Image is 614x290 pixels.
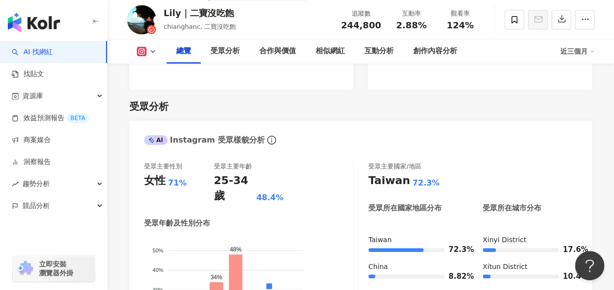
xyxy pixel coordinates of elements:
[129,100,169,113] div: 受眾分析
[144,162,182,171] div: 受眾主要性別
[152,247,163,253] tspan: 50%
[483,235,577,245] div: Xinyi District
[168,178,187,188] div: 71%
[575,251,604,280] iframe: Help Scout Beacon - Open
[144,173,166,188] div: 女性
[22,195,50,217] span: 競品分析
[560,43,594,59] div: 近三個月
[266,134,277,146] span: info-circle
[368,262,463,272] div: China
[144,135,168,145] div: AI
[256,192,284,203] div: 48.4%
[341,20,381,30] span: 244,800
[127,5,156,34] img: KOL Avatar
[448,246,463,253] span: 72.3%
[176,45,191,57] div: 總覽
[368,162,421,171] div: 受眾主要國家/地區
[483,203,541,213] div: 受眾所在城市分布
[368,203,442,213] div: 受眾所在國家地區分布
[164,23,236,30] span: chianghanc, 二寶沒吃飽
[341,9,381,19] div: 追蹤數
[214,162,252,171] div: 受眾主要年齡
[393,9,430,19] div: 互動率
[22,85,43,107] span: 資源庫
[12,47,53,57] a: searchAI 找網紅
[13,255,95,282] a: chrome extension立即安裝 瀏覽器外掛
[12,69,44,79] a: 找貼文
[446,21,474,30] span: 124%
[144,135,264,145] div: Instagram 受眾樣貌分析
[12,181,19,187] span: rise
[12,113,89,123] a: 效益預測報告BETA
[483,262,577,272] div: Xitun District
[396,21,426,30] span: 2.88%
[259,45,296,57] div: 合作與價值
[563,273,577,280] span: 10.4%
[8,13,60,32] img: logo
[364,45,394,57] div: 互動分析
[563,246,577,253] span: 17.6%
[164,7,236,19] div: Lily｜二寶沒吃飽
[214,173,254,204] div: 25-34 歲
[144,218,210,228] div: 受眾年齡及性別分布
[368,173,410,188] div: Taiwan
[412,178,440,188] div: 72.3%
[152,267,163,273] tspan: 40%
[368,235,463,245] div: Taiwan
[413,45,457,57] div: 創作內容分析
[448,273,463,280] span: 8.82%
[16,261,35,276] img: chrome extension
[316,45,345,57] div: 相似網紅
[22,173,50,195] span: 趨勢分析
[12,135,51,145] a: 商案媒合
[211,45,240,57] div: 受眾分析
[39,260,73,277] span: 立即安裝 瀏覽器外掛
[442,9,479,19] div: 觀看率
[12,157,51,167] a: 洞察報告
